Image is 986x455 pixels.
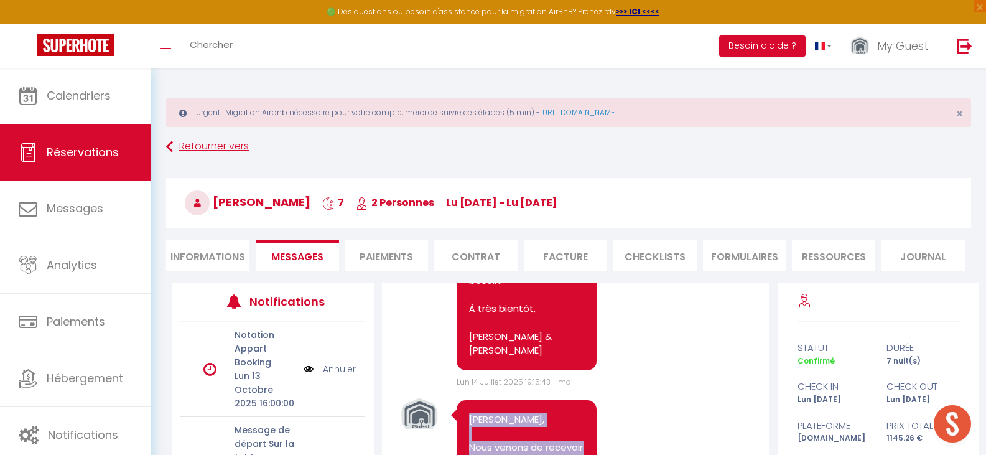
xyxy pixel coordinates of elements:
div: Plateforme [789,418,878,433]
li: Journal [881,240,965,271]
div: durée [878,340,967,355]
img: NO IMAGE [304,362,314,376]
div: [DOMAIN_NAME] [789,433,878,444]
div: Lun [DATE] [878,394,967,406]
li: CHECKLISTS [613,240,697,271]
span: Réservations [47,144,119,160]
img: logout [957,38,972,54]
li: FORMULAIRES [703,240,786,271]
button: Besoin d'aide ? [719,35,806,57]
div: 1145.26 € [878,433,967,444]
span: Messages [47,200,103,216]
div: check out [878,379,967,394]
a: Chercher [180,24,242,68]
h3: Notifications [249,288,327,316]
div: Ouvrir le chat [934,405,971,443]
span: My Guest [877,38,928,54]
span: 7 [322,195,344,210]
span: lu [DATE] - lu [DATE] [446,195,557,210]
p: Lun 13 Octobre 2025 16:00:00 [235,369,295,410]
div: Lun [DATE] [789,394,878,406]
p: Notation Appart Booking [235,328,295,369]
a: ... My Guest [841,24,944,68]
span: 2 Personnes [356,195,434,210]
div: check in [789,379,878,394]
span: Notifications [48,427,118,443]
a: >>> ICI <<<< [616,6,659,17]
span: Analytics [47,257,97,273]
img: ... [850,35,869,57]
span: Confirmé [798,355,835,366]
span: Calendriers [47,88,111,103]
li: Informations [166,240,249,271]
span: Lun 14 Juillet 2025 19:15:43 - mail [457,377,575,387]
span: × [956,106,963,121]
span: Paiements [47,314,105,329]
img: Super Booking [37,34,114,56]
a: [URL][DOMAIN_NAME] [540,107,617,118]
div: statut [789,340,878,355]
span: Messages [271,250,323,264]
span: [PERSON_NAME] [185,194,310,210]
span: Hébergement [47,370,123,386]
li: Paiements [345,240,429,271]
span: Chercher [190,38,233,51]
div: Prix total [878,418,967,433]
div: 7 nuit(s) [878,355,967,367]
button: Close [956,108,963,120]
img: 16745796046663.png [401,397,438,434]
a: Annuler [323,362,356,376]
li: Facture [524,240,607,271]
li: Ressources [792,240,875,271]
a: Retourner vers [166,136,971,158]
div: Urgent : Migration Airbnb nécessaire pour votre compte, merci de suivre ces étapes (5 min) - [166,98,971,127]
li: Contrat [434,240,518,271]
